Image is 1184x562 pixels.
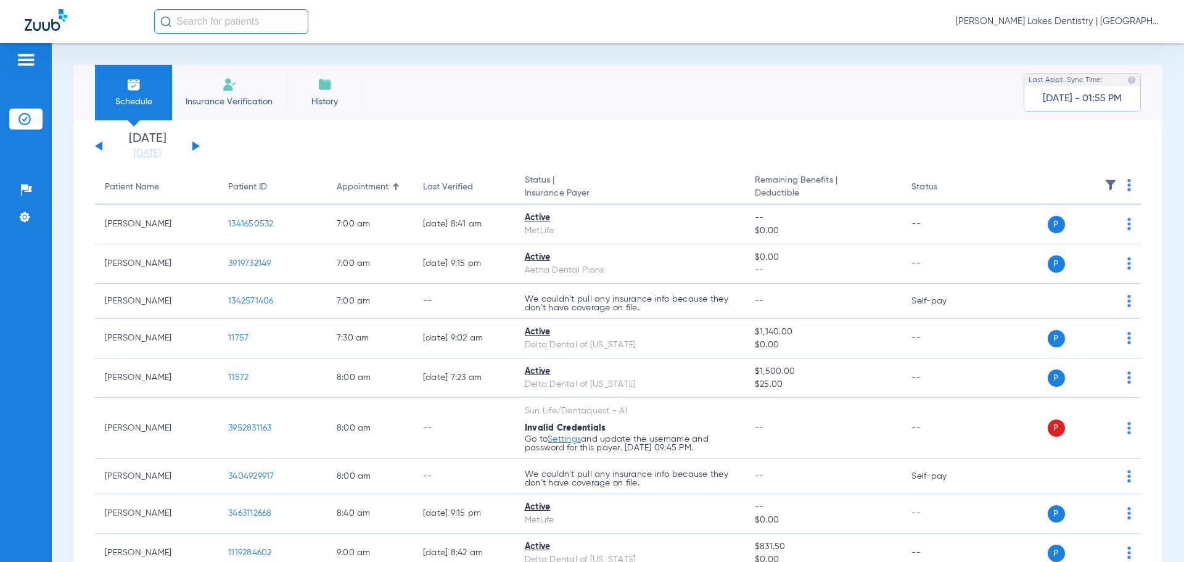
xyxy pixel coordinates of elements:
td: Self-pay [902,459,985,494]
p: We couldn’t pull any insurance info because they don’t have coverage on file. [525,470,735,487]
span: -- [755,424,764,432]
td: [PERSON_NAME] [95,358,218,398]
span: -- [755,472,764,481]
span: P [1048,545,1065,562]
div: Aetna Dental Plans [525,264,735,277]
img: group-dot-blue.svg [1127,257,1131,270]
a: Settings [548,435,581,444]
input: Search for patients [154,9,308,34]
img: Zuub Logo [25,9,67,31]
td: -- [902,398,985,459]
img: last sync help info [1127,76,1136,85]
img: group-dot-blue.svg [1127,470,1131,482]
img: History [318,77,332,92]
img: x.svg [1100,507,1112,519]
img: x.svg [1100,218,1112,230]
img: x.svg [1100,295,1112,307]
td: -- [413,398,515,459]
td: [DATE] 9:02 AM [413,319,515,358]
img: Search Icon [160,16,171,27]
td: 8:00 AM [327,398,413,459]
td: Self-pay [902,284,985,319]
li: [DATE] [110,133,184,160]
a: [DATE] [110,147,184,160]
span: 3919732149 [228,259,271,268]
span: 3952831163 [228,424,272,432]
div: Patient Name [105,181,208,194]
img: hamburger-icon [16,52,36,67]
td: -- [902,205,985,244]
span: 11757 [228,334,249,342]
img: group-dot-blue.svg [1127,295,1131,307]
span: -- [755,297,764,305]
img: group-dot-blue.svg [1127,332,1131,344]
span: P [1048,419,1065,437]
img: x.svg [1100,422,1112,434]
span: $1,500.00 [755,365,892,378]
span: $831.50 [755,540,892,553]
td: [DATE] 9:15 PM [413,244,515,284]
img: group-dot-blue.svg [1127,218,1131,230]
th: Remaining Benefits | [745,170,902,205]
div: Patient Name [105,181,159,194]
div: Delta Dental of [US_STATE] [525,339,735,352]
td: [PERSON_NAME] [95,398,218,459]
span: -- [755,212,892,225]
div: Active [525,540,735,553]
img: x.svg [1100,257,1112,270]
div: Last Verified [423,181,505,194]
span: 3404929917 [228,472,274,481]
span: Invalid Credentials [525,424,606,432]
img: x.svg [1100,371,1112,384]
td: [PERSON_NAME] [95,494,218,534]
span: 3463112668 [228,509,272,518]
td: [PERSON_NAME] [95,244,218,284]
td: 7:00 AM [327,284,413,319]
img: filter.svg [1104,179,1117,191]
iframe: Chat Widget [1122,503,1184,562]
span: $1,140.00 [755,326,892,339]
td: [PERSON_NAME] [95,284,218,319]
span: [PERSON_NAME] Lakes Dentistry | [GEOGRAPHIC_DATA] [956,15,1159,28]
span: $0.00 [755,339,892,352]
td: [DATE] 7:23 AM [413,358,515,398]
div: Active [525,501,735,514]
td: 8:00 AM [327,459,413,494]
td: [PERSON_NAME] [95,319,218,358]
span: -- [755,501,892,514]
img: group-dot-blue.svg [1127,179,1131,191]
div: Patient ID [228,181,267,194]
div: Active [525,365,735,378]
div: Last Verified [423,181,473,194]
div: Appointment [337,181,388,194]
span: History [295,96,354,108]
span: 1341650532 [228,220,274,228]
td: -- [902,494,985,534]
span: 11572 [228,373,249,382]
td: 8:40 AM [327,494,413,534]
div: Active [525,212,735,225]
span: P [1048,370,1065,387]
span: $0.00 [755,251,892,264]
img: Manual Insurance Verification [222,77,237,92]
span: P [1048,330,1065,347]
td: -- [413,284,515,319]
img: x.svg [1100,332,1112,344]
span: $25.00 [755,378,892,391]
img: group-dot-blue.svg [1127,422,1131,434]
td: -- [413,459,515,494]
span: P [1048,505,1065,523]
td: 7:00 AM [327,244,413,284]
td: [PERSON_NAME] [95,205,218,244]
span: Deductible [755,187,892,200]
td: [DATE] 9:15 PM [413,494,515,534]
td: 7:00 AM [327,205,413,244]
span: P [1048,255,1065,273]
span: Insurance Payer [525,187,735,200]
div: MetLife [525,514,735,527]
td: -- [902,244,985,284]
div: Active [525,251,735,264]
span: P [1048,216,1065,233]
span: 1119284602 [228,548,272,557]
